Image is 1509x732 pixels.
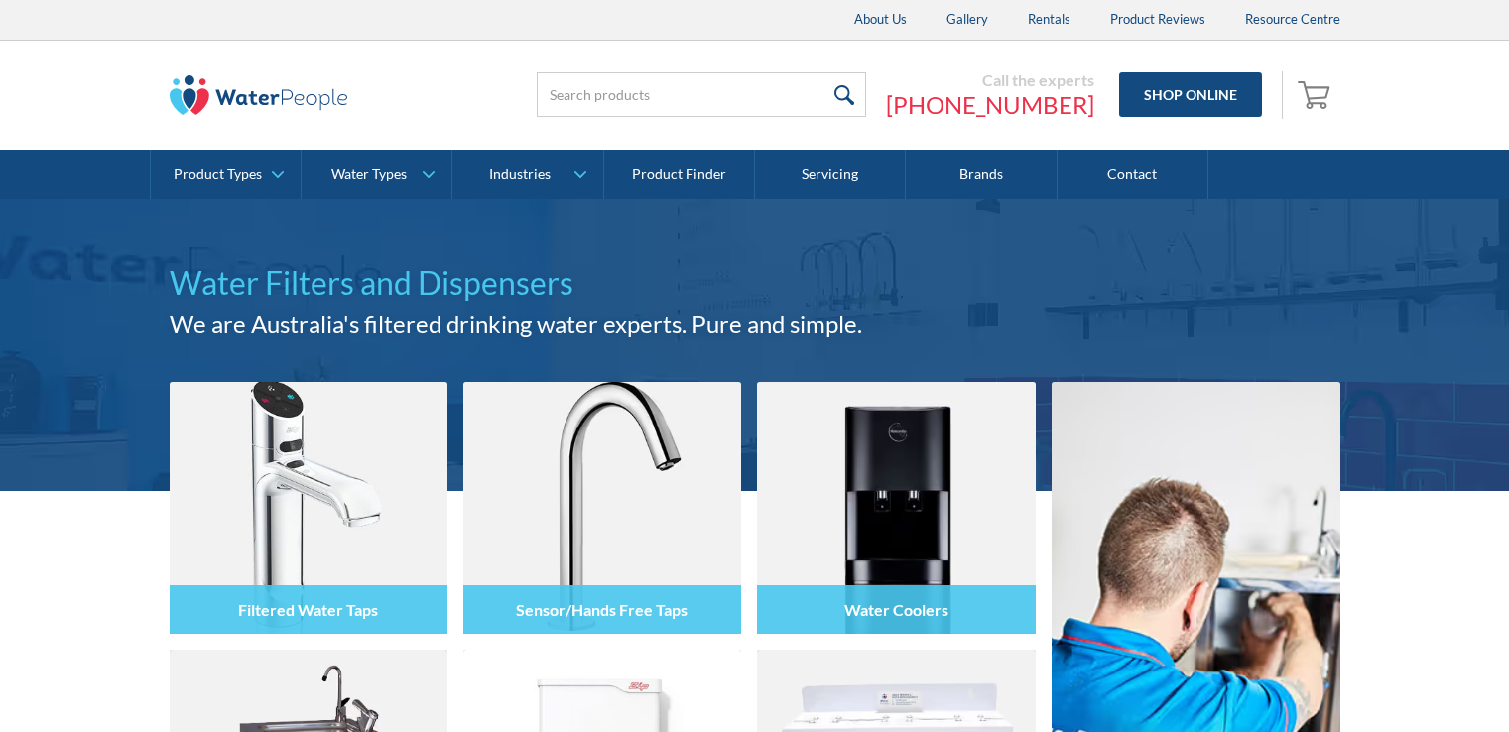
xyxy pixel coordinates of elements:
a: Product Types [151,150,301,199]
a: Servicing [755,150,906,199]
div: Product Types [174,166,262,183]
h4: Water Coolers [844,600,948,619]
h4: Filtered Water Taps [238,600,378,619]
div: Water Types [331,166,407,183]
img: The Water People [170,75,348,115]
a: Contact [1058,150,1208,199]
img: Water Coolers [757,382,1035,634]
a: Product Finder [604,150,755,199]
a: Industries [452,150,602,199]
a: Shop Online [1119,72,1262,117]
h4: Sensor/Hands Free Taps [516,600,688,619]
img: Sensor/Hands Free Taps [463,382,741,634]
a: [PHONE_NUMBER] [886,90,1094,120]
a: Brands [906,150,1057,199]
a: Open empty cart [1293,71,1340,119]
img: shopping cart [1298,78,1335,110]
div: Industries [489,166,551,183]
img: Filtered Water Taps [170,382,447,634]
a: Water Types [302,150,451,199]
input: Search products [537,72,866,117]
div: Call the experts [886,70,1094,90]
